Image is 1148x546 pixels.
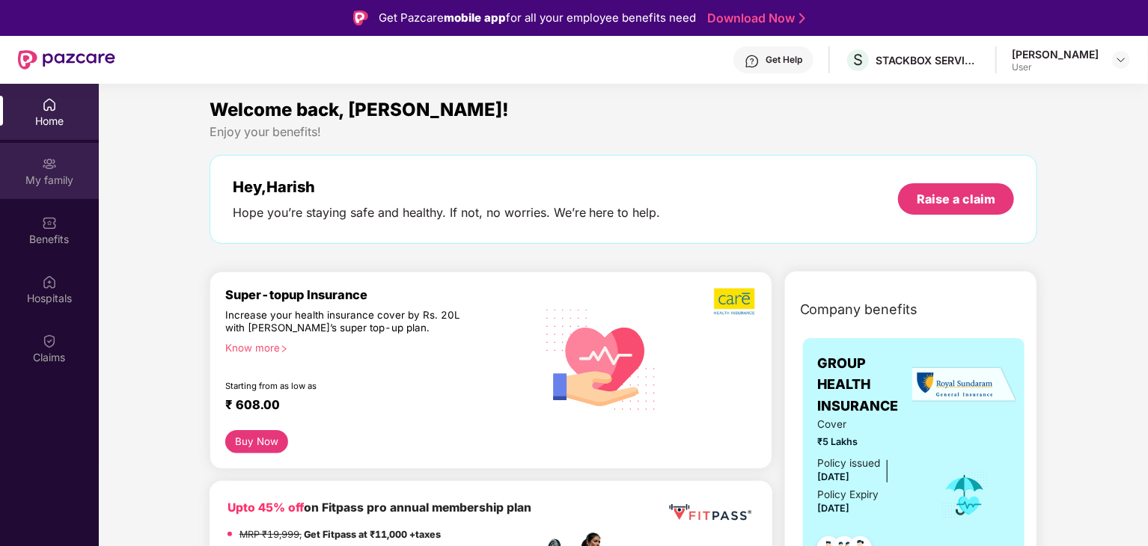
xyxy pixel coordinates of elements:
div: Hey, Harish [233,178,661,196]
div: User [1012,61,1099,73]
img: fppp.png [666,499,754,527]
div: Know more [225,342,526,352]
div: Get Pazcare for all your employee benefits need [379,9,696,27]
div: Raise a claim [917,191,995,207]
b: Upto 45% off [228,500,304,515]
img: svg+xml;base64,PHN2ZyBpZD0iSG9tZSIgeG1sbnM9Imh0dHA6Ly93d3cudzMub3JnLzIwMDAvc3ZnIiB3aWR0aD0iMjAiIG... [42,97,57,112]
img: svg+xml;base64,PHN2ZyBpZD0iQmVuZWZpdHMiIHhtbG5zPSJodHRwOi8vd3d3LnczLm9yZy8yMDAwL3N2ZyIgd2lkdGg9Ij... [42,215,57,230]
div: STACKBOX SERVICES PRIVATE LIMITED [876,53,980,67]
img: svg+xml;base64,PHN2ZyB3aWR0aD0iMjAiIGhlaWdodD0iMjAiIHZpZXdCb3g9IjAgMCAyMCAyMCIgZmlsbD0ibm9uZSIgeG... [42,156,57,171]
img: icon [941,470,989,520]
div: ₹ 608.00 [225,397,520,415]
span: GROUP HEALTH INSURANCE [818,353,920,417]
img: New Pazcare Logo [18,50,115,70]
div: Starting from as low as [225,381,471,391]
img: svg+xml;base64,PHN2ZyBpZD0iSGVscC0zMngzMiIgeG1sbnM9Imh0dHA6Ly93d3cudzMub3JnLzIwMDAvc3ZnIiB3aWR0aD... [745,54,760,69]
img: insurerLogo [912,366,1017,403]
img: svg+xml;base64,PHN2ZyBpZD0iQ2xhaW0iIHhtbG5zPSJodHRwOi8vd3d3LnczLm9yZy8yMDAwL3N2ZyIgd2lkdGg9IjIwIi... [42,334,57,349]
a: Download Now [707,10,801,26]
span: [DATE] [818,503,850,514]
b: on Fitpass pro annual membership plan [228,500,531,515]
img: svg+xml;base64,PHN2ZyBpZD0iRHJvcGRvd24tMzJ4MzIiIHhtbG5zPSJodHRwOi8vd3d3LnczLm9yZy8yMDAwL3N2ZyIgd2... [1115,54,1127,66]
button: Buy Now [225,430,289,453]
span: Cover [818,417,920,432]
img: b5dec4f62d2307b9de63beb79f102df3.png [714,287,757,316]
span: Welcome back, [PERSON_NAME]! [210,99,509,120]
strong: mobile app [444,10,506,25]
span: right [280,345,288,353]
div: [PERSON_NAME] [1012,47,1099,61]
span: S [853,51,863,69]
img: Stroke [799,10,805,26]
del: MRP ₹19,999, [239,529,302,540]
span: [DATE] [818,471,850,482]
div: Policy issued [818,455,881,471]
div: Enjoy your benefits! [210,124,1038,140]
img: svg+xml;base64,PHN2ZyB4bWxucz0iaHR0cDovL3d3dy53My5vcmcvMjAwMC9zdmciIHhtbG5zOnhsaW5rPSJodHRwOi8vd3... [535,291,668,426]
strong: Get Fitpass at ₹11,000 +taxes [304,529,441,540]
div: Super-topup Insurance [225,287,535,302]
img: svg+xml;base64,PHN2ZyBpZD0iSG9zcGl0YWxzIiB4bWxucz0iaHR0cDovL3d3dy53My5vcmcvMjAwMC9zdmciIHdpZHRoPS... [42,274,57,289]
div: Increase your health insurance cover by Rs. 20L with [PERSON_NAME]’s super top-up plan. [225,309,471,336]
span: ₹5 Lakhs [818,435,920,450]
span: Company benefits [800,299,918,320]
div: Policy Expiry [818,487,879,503]
div: Hope you’re staying safe and healthy. If not, no worries. We’re here to help. [233,205,661,221]
div: Get Help [766,54,802,66]
img: Logo [353,10,368,25]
